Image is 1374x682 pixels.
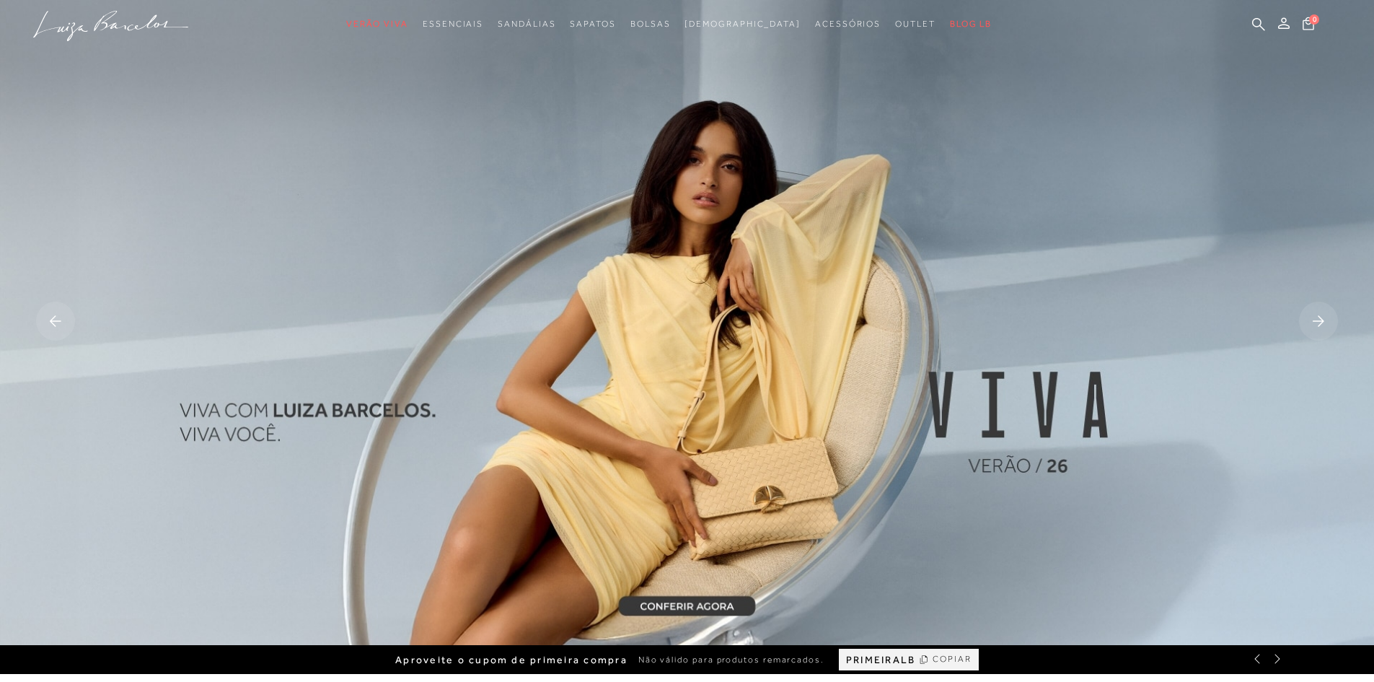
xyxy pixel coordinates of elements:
span: Sandálias [498,19,555,29]
span: Sapatos [570,19,615,29]
span: Essenciais [423,19,483,29]
a: noSubCategoriesText [346,11,408,38]
a: noSubCategoriesText [630,11,671,38]
span: [DEMOGRAPHIC_DATA] [684,19,801,29]
a: noSubCategoriesText [423,11,483,38]
span: 0 [1309,14,1319,25]
a: noSubCategoriesText [815,11,881,38]
span: Não válido para produtos remarcados. [638,654,824,666]
span: Outlet [895,19,935,29]
span: Bolsas [630,19,671,29]
button: 0 [1298,16,1318,35]
span: COPIAR [933,652,972,666]
a: noSubCategoriesText [498,11,555,38]
a: BLOG LB [950,11,992,38]
a: noSubCategoriesText [684,11,801,38]
span: Acessórios [815,19,881,29]
span: PRIMEIRALB [846,654,915,666]
a: noSubCategoriesText [895,11,935,38]
span: Aproveite o cupom de primeira compra [395,654,627,666]
span: BLOG LB [950,19,992,29]
a: noSubCategoriesText [570,11,615,38]
span: Verão Viva [346,19,408,29]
